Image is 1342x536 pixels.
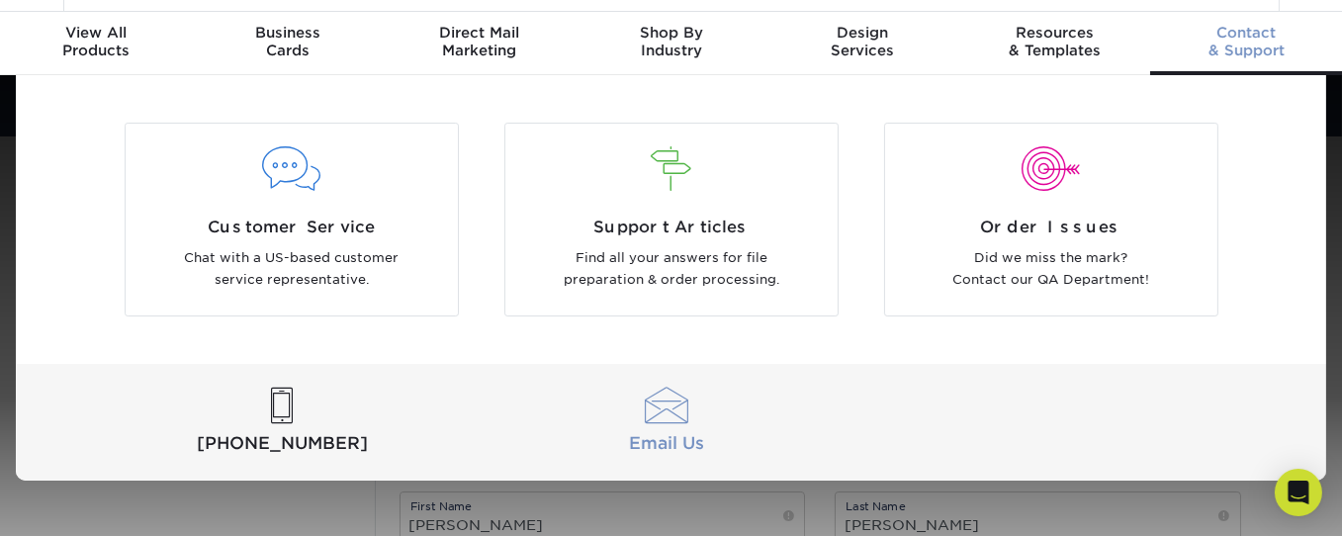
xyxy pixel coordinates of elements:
[384,12,576,75] a: Direct MailMarketing
[94,388,471,457] a: [PHONE_NUMBER]
[900,216,1203,239] span: Order Issues
[1150,24,1342,59] div: & Support
[520,247,823,292] p: Find all your answers for file preparation & order processing.
[496,123,847,316] a: Support Articles Find all your answers for file preparation & order processing.
[520,216,823,239] span: Support Articles
[192,12,384,75] a: BusinessCards
[576,24,767,59] div: Industry
[140,216,443,239] span: Customer Service
[1150,12,1342,75] a: Contact& Support
[900,247,1203,292] p: Did we miss the mark? Contact our QA Department!
[766,24,958,42] span: Design
[117,123,467,316] a: Customer Service Chat with a US-based customer service representative.
[958,24,1150,59] div: & Templates
[1150,24,1342,42] span: Contact
[140,247,443,292] p: Chat with a US-based customer service representative.
[384,24,576,59] div: Marketing
[479,388,855,457] a: Email Us
[958,24,1150,42] span: Resources
[192,24,384,59] div: Cards
[1275,469,1322,516] div: Open Intercom Messenger
[384,24,576,42] span: Direct Mail
[576,24,767,42] span: Shop By
[958,12,1150,75] a: Resources& Templates
[576,12,767,75] a: Shop ByIndustry
[479,431,855,456] span: Email Us
[192,24,384,42] span: Business
[876,123,1226,316] a: Order Issues Did we miss the mark? Contact our QA Department!
[766,24,958,59] div: Services
[766,12,958,75] a: DesignServices
[94,431,471,456] span: [PHONE_NUMBER]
